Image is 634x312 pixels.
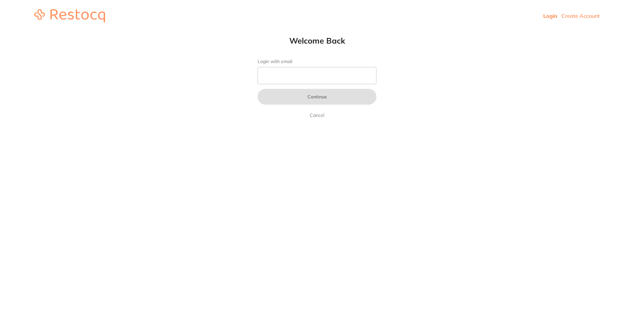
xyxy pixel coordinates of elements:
[543,13,557,19] a: Login
[34,9,105,22] img: restocq_logo.svg
[308,111,326,119] a: Cancel
[561,13,600,19] a: Create Account
[258,59,376,64] label: Login with email
[258,89,376,105] button: Continue
[244,36,390,46] h1: Welcome Back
